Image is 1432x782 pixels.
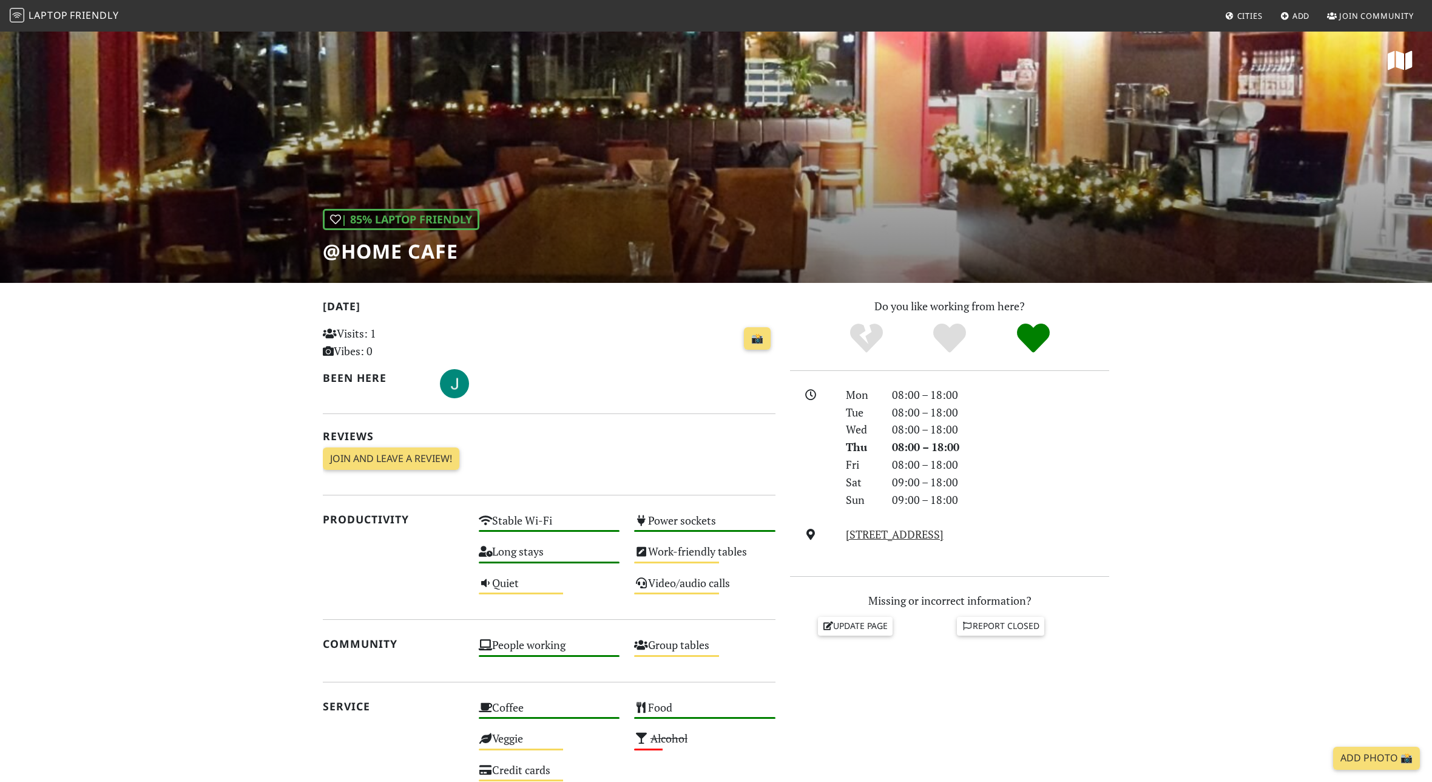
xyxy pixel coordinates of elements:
div: Tue [839,404,885,421]
a: [STREET_ADDRESS] [846,527,944,542]
a: 📸 [744,327,771,350]
div: Stable Wi-Fi [471,511,627,542]
div: Thu [839,438,885,456]
div: Wed [839,421,885,438]
h2: Reviews [323,430,775,443]
div: Fri [839,456,885,474]
span: Join Community [1339,10,1414,21]
a: LaptopFriendly LaptopFriendly [10,5,119,27]
a: Report closed [957,617,1044,635]
div: Yes [908,322,991,355]
a: Add [1275,5,1315,27]
img: LaptopFriendly [10,8,24,22]
a: Join Community [1322,5,1419,27]
p: Do you like working from here? [790,297,1109,315]
div: 09:00 – 18:00 [885,491,1116,509]
div: Sun [839,491,885,509]
div: Food [627,698,783,729]
div: 09:00 – 18:00 [885,474,1116,491]
p: Missing or incorrect information? [790,592,1109,610]
div: Definitely! [991,322,1075,355]
h2: Been here [323,372,425,384]
a: Cities [1220,5,1268,27]
span: Jillian Jing [440,375,469,390]
div: Video/audio calls [627,573,783,604]
a: Add Photo 📸 [1333,747,1420,770]
div: People working [471,635,627,666]
div: Mon [839,386,885,404]
p: Visits: 1 Vibes: 0 [323,325,464,360]
h1: @Home Cafe [323,240,479,263]
div: Sat [839,474,885,491]
img: 1488-jillian.jpg [440,369,469,398]
div: 08:00 – 18:00 [885,456,1116,474]
span: Laptop [29,8,68,22]
div: Quiet [471,573,627,604]
a: Join and leave a review! [323,447,459,471]
div: | 85% Laptop Friendly [323,209,479,230]
s: Alcohol [650,731,687,746]
span: Friendly [70,8,118,22]
span: Add [1292,10,1310,21]
div: 08:00 – 18:00 [885,404,1116,421]
h2: [DATE] [323,300,775,318]
span: Cities [1237,10,1263,21]
div: 08:00 – 18:00 [885,386,1116,404]
a: Update page [818,617,893,635]
h2: Service [323,700,464,713]
div: Power sockets [627,511,783,542]
h2: Productivity [323,513,464,526]
div: Long stays [471,542,627,573]
div: Coffee [471,698,627,729]
div: Group tables [627,635,783,666]
div: 08:00 – 18:00 [885,438,1116,456]
div: Veggie [471,729,627,760]
div: Work-friendly tables [627,542,783,573]
div: 08:00 – 18:00 [885,421,1116,438]
div: No [825,322,908,355]
h2: Community [323,637,464,650]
